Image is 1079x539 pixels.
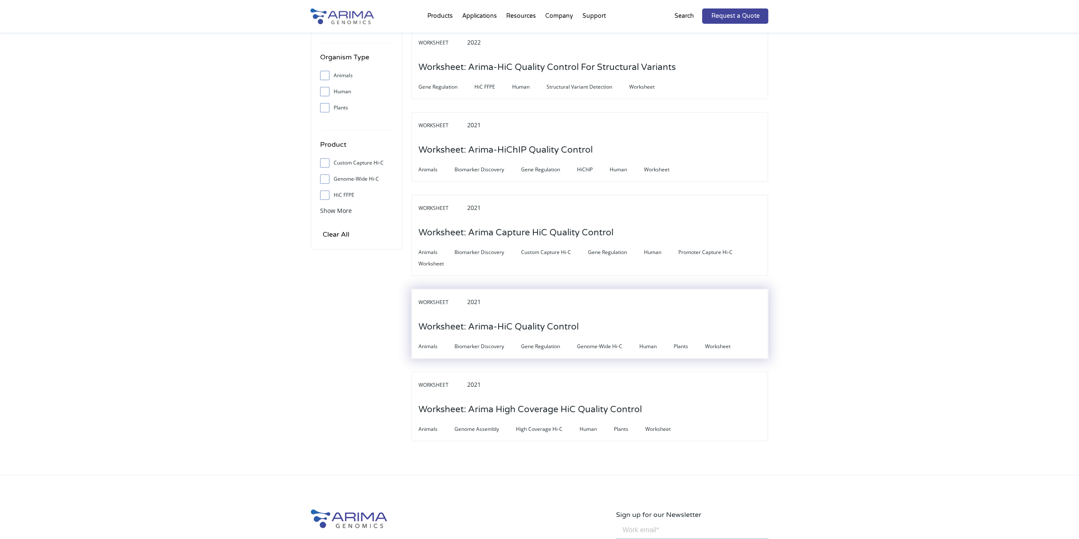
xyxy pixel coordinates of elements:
a: Request a Quote [702,8,768,24]
h3: Worksheet: Arima-HiC Quality Control For Structural Variants [418,54,676,81]
span: Show More [320,207,352,215]
input: Clear All [320,229,352,240]
label: Custom Capture Hi-C [320,156,393,169]
span: Worksheet [418,38,466,48]
span: 2021 [467,204,481,212]
a: Worksheet: Arima Capture HiC Quality Control [418,228,613,237]
span: Gene Regulation [521,341,577,352]
span: Human [644,247,678,257]
span: Animals [418,247,454,257]
span: HiChIP [577,165,610,175]
span: Biomarker Discovery [454,247,521,257]
h3: Worksheet: Arima Capture HiC Quality Control [418,220,613,246]
span: 2021 [467,121,481,129]
span: HiC FFPE [474,82,512,92]
span: 2021 [467,298,481,306]
span: 2021 [467,380,481,388]
img: Arima-Genomics-logo [310,8,374,24]
span: Worksheet [645,424,688,434]
span: Plants [674,341,705,352]
span: Promoter Capture Hi-C [678,247,750,257]
p: Search [674,11,694,22]
label: HiC FFPE [320,189,393,201]
span: High Coverage Hi-C [516,424,580,434]
span: Animals [418,165,454,175]
h4: Organism Type [320,52,393,69]
img: Arima-Genomics-logo [311,509,387,528]
label: Animals [320,69,393,82]
span: Worksheet [629,82,672,92]
h3: Worksheet: Arima High Coverage HiC Quality Control [418,397,642,423]
a: Worksheet: Arima-HiC Quality Control For Structural Variants [418,63,676,72]
h3: Worksheet: Arima-HiC Quality Control [418,314,579,340]
label: Genome-Wide Hi-C [320,173,393,185]
p: Sign up for our Newsletter [616,509,769,520]
span: Custom Capture Hi-C [521,247,588,257]
span: Animals [418,424,454,434]
span: Animals [418,341,454,352]
h3: Worksheet: Arima-HiChIP Quality Control [418,137,593,163]
span: Worksheet [418,380,466,390]
span: Worksheet [418,297,466,307]
label: Plants [320,101,393,114]
label: Human [320,85,393,98]
span: Human [639,341,674,352]
span: Genome Assembly [454,424,516,434]
span: Human [580,424,614,434]
span: Biomarker Discovery [454,341,521,352]
a: Worksheet: Arima-HiChIP Quality Control [418,145,593,155]
span: Plants [614,424,645,434]
span: 2022 [467,38,481,46]
span: Worksheet [644,165,686,175]
span: Gene Regulation [418,82,474,92]
span: Gene Regulation [521,165,577,175]
span: Human [610,165,644,175]
span: Worksheet [418,203,466,213]
span: Biomarker Discovery [454,165,521,175]
span: Gene Regulation [588,247,644,257]
span: Genome-Wide Hi-C [577,341,639,352]
span: Worksheet [705,341,747,352]
span: Worksheet [418,259,461,269]
span: Worksheet [418,120,466,131]
a: Worksheet: Arima-HiC Quality Control [418,322,579,332]
a: Worksheet: Arima High Coverage HiC Quality Control [418,405,642,414]
span: Human [512,82,546,92]
h4: Product [320,139,393,156]
span: Structural Variant Detection [546,82,629,92]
